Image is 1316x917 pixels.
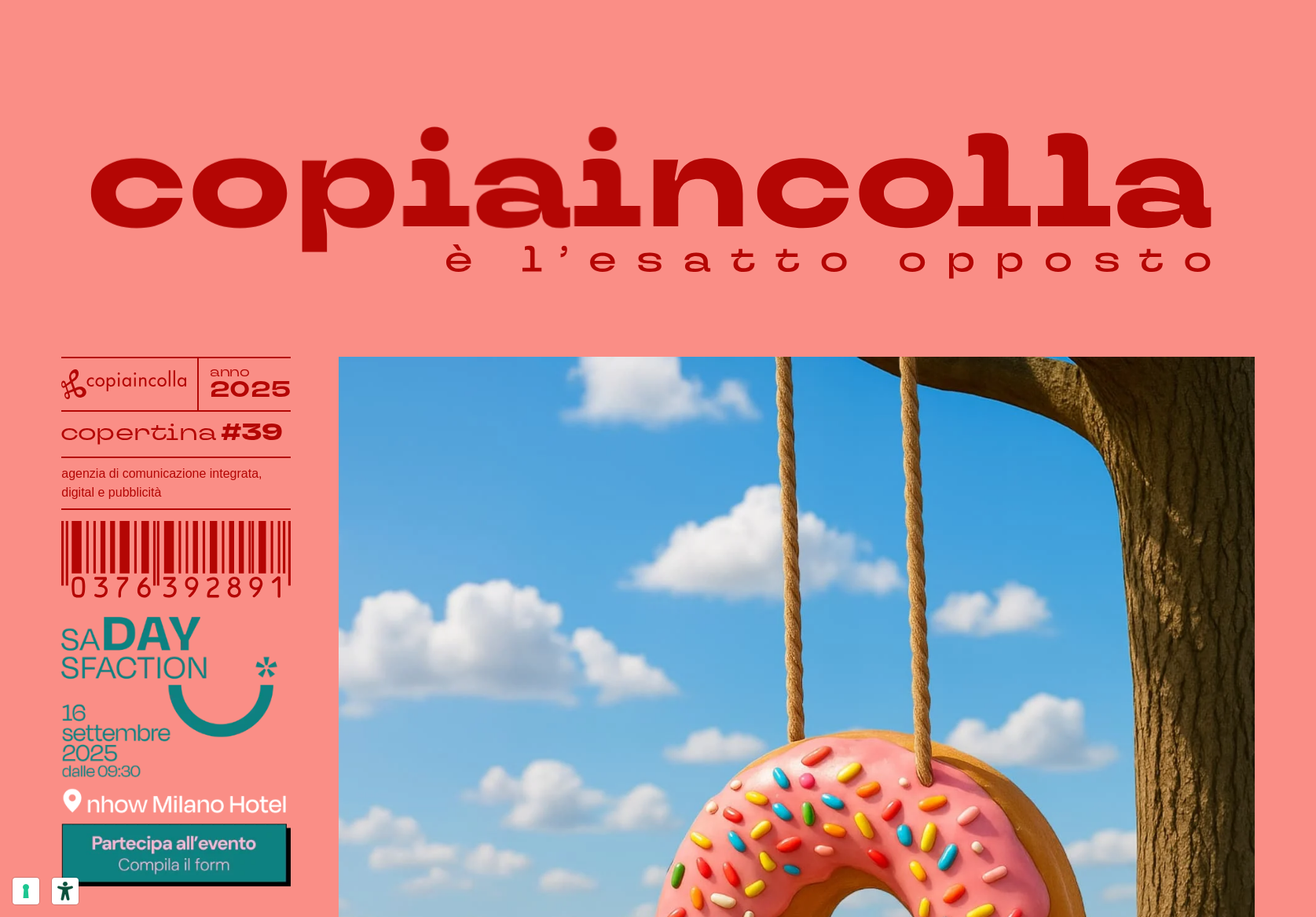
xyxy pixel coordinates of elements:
[225,416,289,450] tspan: #39
[60,416,221,448] tspan: copertina
[61,617,290,886] img: SaDaysfaction
[210,363,251,380] tspan: anno
[13,878,39,904] button: Le tue preferenze relative al consenso per le tecnologie di tracciamento
[52,878,79,904] button: Strumenti di accessibilità
[210,374,291,405] tspan: 2025
[61,464,290,502] h1: agenzia di comunicazione integrata, digital e pubblicità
